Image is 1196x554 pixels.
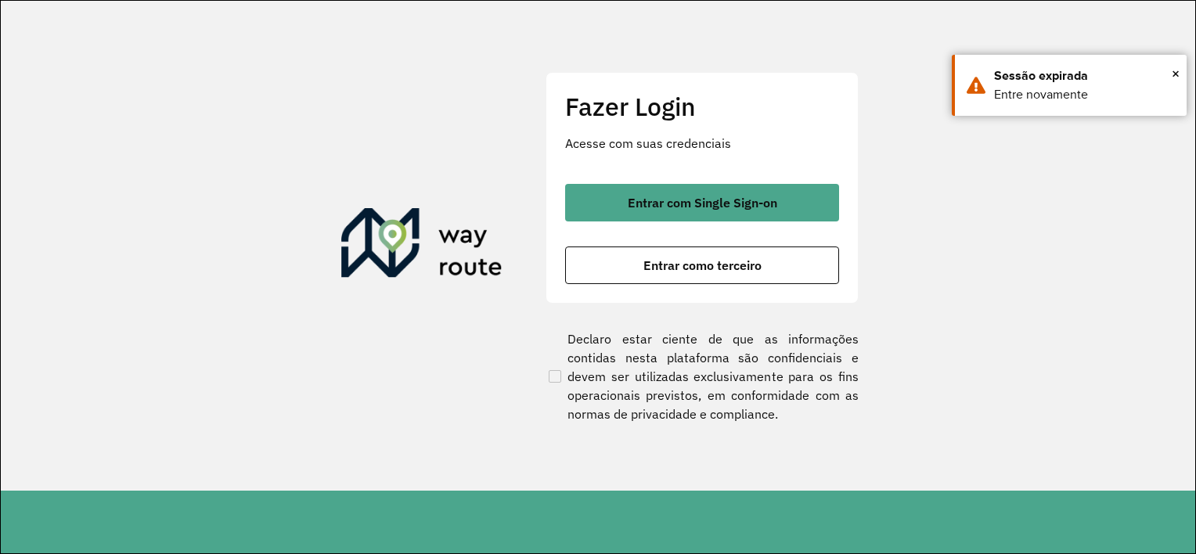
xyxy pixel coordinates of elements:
div: Sessão expirada [994,67,1175,85]
span: × [1172,62,1180,85]
img: Roteirizador AmbevTech [341,208,503,283]
p: Acesse com suas credenciais [565,134,839,153]
div: Entre novamente [994,85,1175,104]
button: Close [1172,62,1180,85]
h2: Fazer Login [565,92,839,121]
button: button [565,246,839,284]
button: button [565,184,839,221]
label: Declaro estar ciente de que as informações contidas nesta plataforma são confidenciais e devem se... [546,329,859,423]
span: Entrar como terceiro [643,259,762,272]
span: Entrar com Single Sign-on [628,196,777,209]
